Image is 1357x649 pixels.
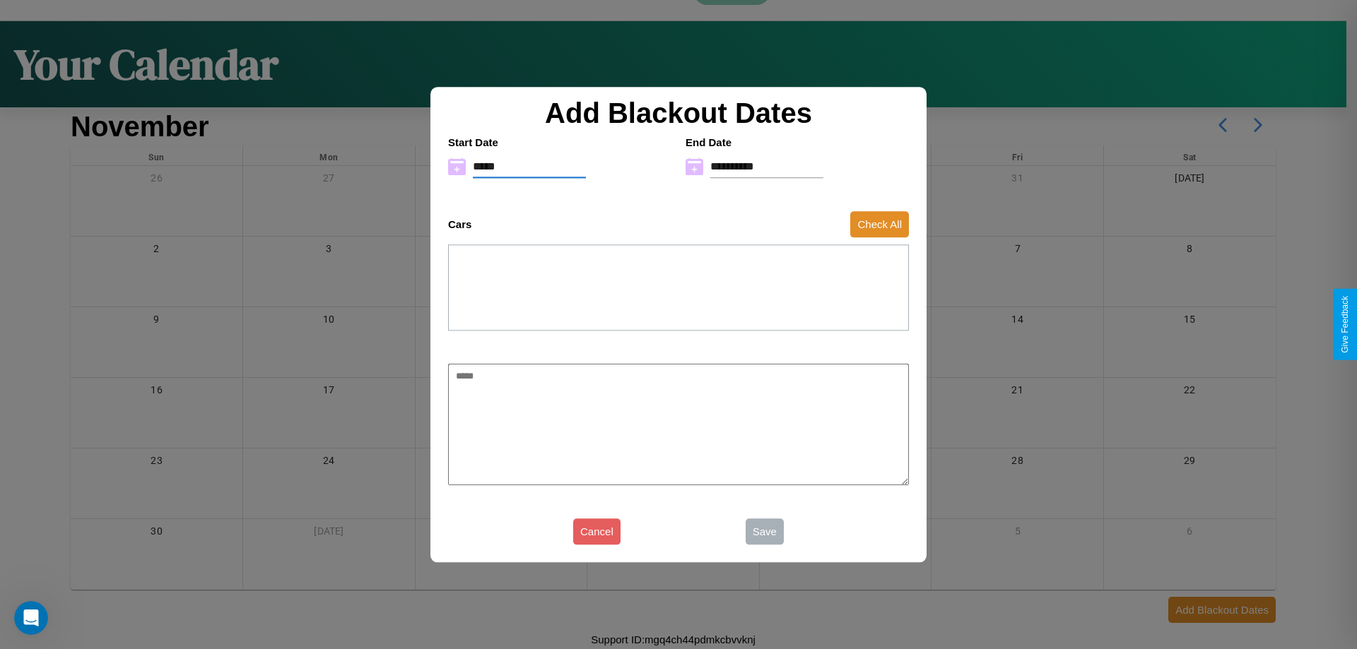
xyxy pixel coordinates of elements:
[448,218,471,230] h4: Cars
[686,136,909,148] h4: End Date
[441,97,916,129] h2: Add Blackout Dates
[573,518,621,544] button: Cancel
[14,601,48,635] iframe: Intercom live chat
[1340,296,1350,353] div: Give Feedback
[850,211,909,237] button: Check All
[746,518,784,544] button: Save
[448,136,671,148] h4: Start Date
